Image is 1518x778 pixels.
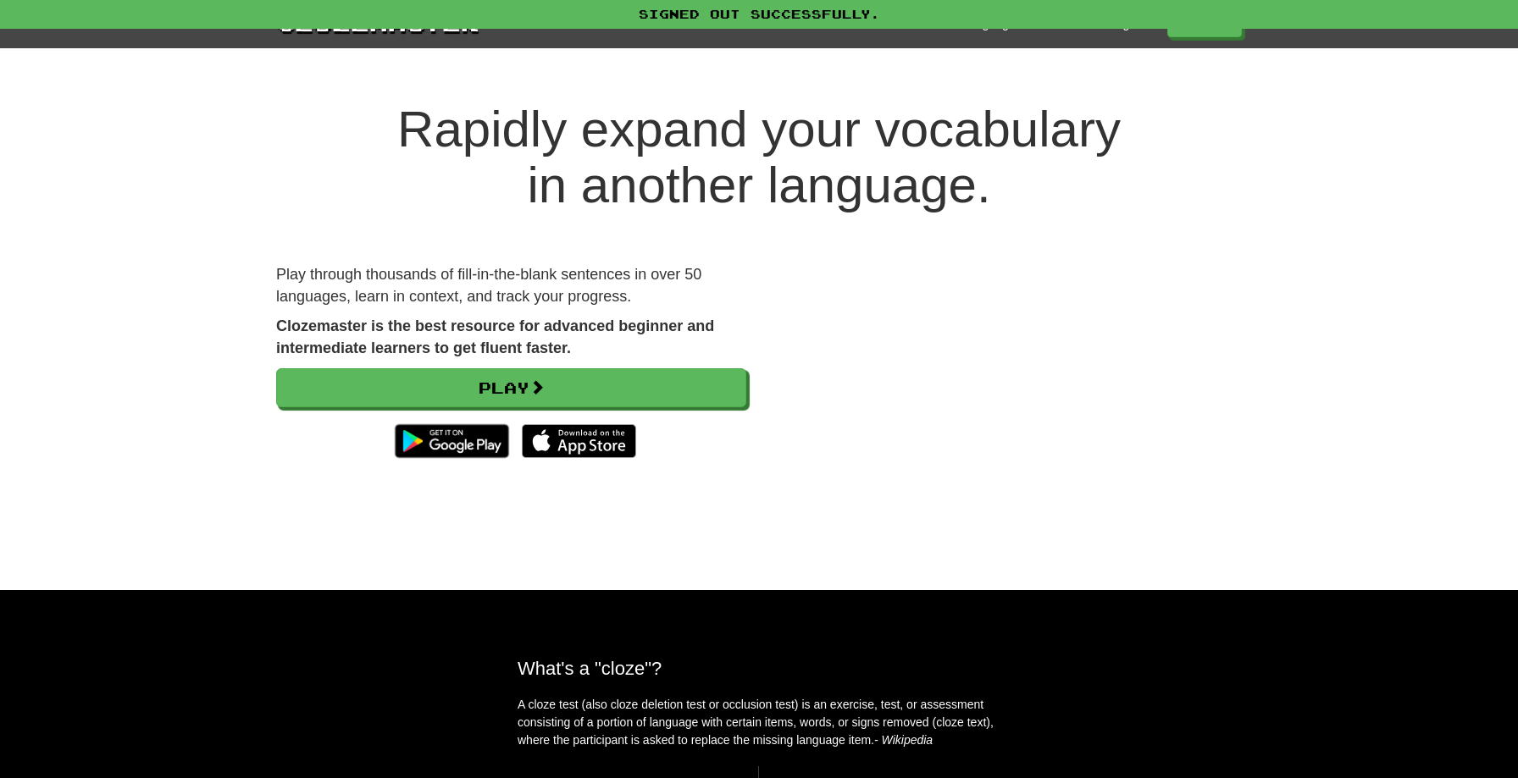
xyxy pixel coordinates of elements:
img: Download_on_the_App_Store_Badge_US-UK_135x40-25178aeef6eb6b83b96f5f2d004eda3bffbb37122de64afbaef7... [522,424,636,458]
img: Get it on Google Play [386,416,518,466]
h2: What's a "cloze"? [518,658,1000,679]
p: Play through thousands of fill-in-the-blank sentences in over 50 languages, learn in context, and... [276,264,746,307]
strong: Clozemaster is the best resource for advanced beginner and intermediate learners to get fluent fa... [276,317,714,356]
em: - Wikipedia [874,733,933,747]
a: Play [276,368,746,407]
p: A cloze test (also cloze deletion test or occlusion test) is an exercise, test, or assessment con... [518,696,1000,749]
